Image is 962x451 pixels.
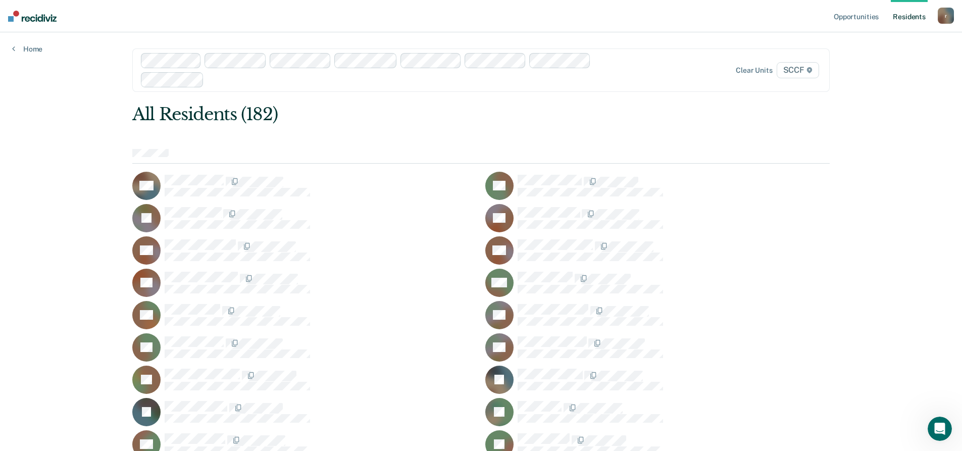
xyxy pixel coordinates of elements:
div: Clear units [736,66,773,75]
iframe: Intercom live chat [928,417,952,441]
button: r [938,8,954,24]
div: All Residents (182) [132,104,690,125]
span: SCCF [777,62,819,78]
a: Home [12,44,42,54]
img: Recidiviz [8,11,57,22]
